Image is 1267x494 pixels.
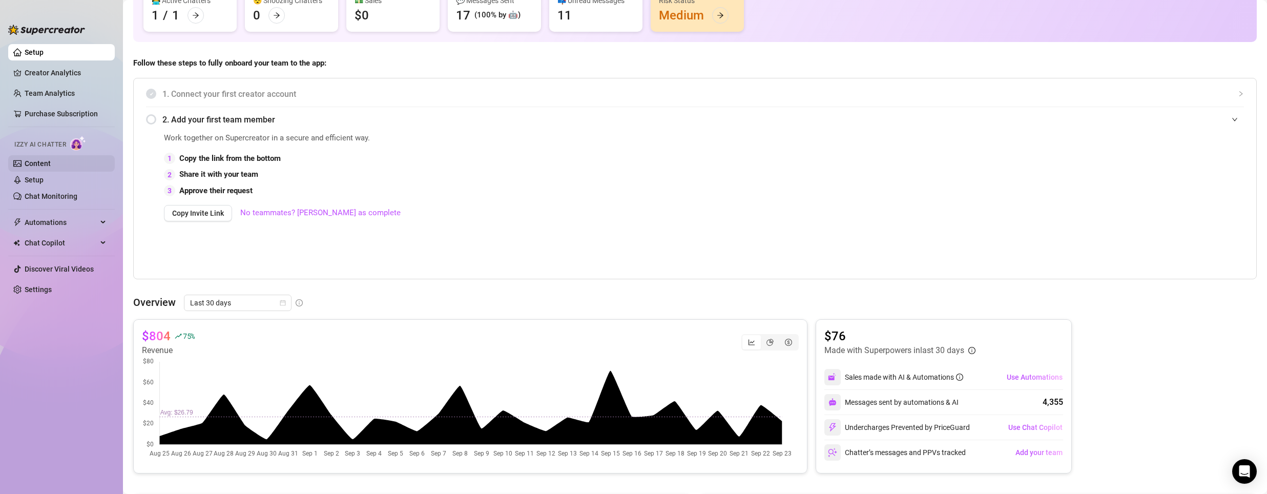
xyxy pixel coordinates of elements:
div: 1 [172,7,179,24]
span: Chat Copilot [25,235,97,251]
strong: Approve their request [179,186,253,195]
article: Overview [133,295,176,310]
div: Messages sent by automations & AI [824,394,959,410]
img: svg%3e [828,423,837,432]
div: 17 [456,7,470,24]
img: AI Chatter [70,136,86,151]
div: segmented control [741,334,799,351]
iframe: Adding Team Members [1039,132,1244,263]
a: Settings [25,285,52,294]
span: thunderbolt [13,218,22,227]
a: Content [25,159,51,168]
span: Use Automations [1007,373,1063,381]
span: collapsed [1238,91,1244,97]
div: 1. Connect your first creator account [146,81,1244,107]
a: Discover Viral Videos [25,265,94,273]
img: logo-BBDzfeDw.svg [8,25,85,35]
button: Use Automations [1006,369,1063,385]
img: svg%3e [828,373,837,382]
span: Automations [25,214,97,231]
strong: Follow these steps to fully onboard your team to the app: [133,58,326,68]
a: Team Analytics [25,89,75,97]
span: pie-chart [766,339,774,346]
span: expanded [1232,116,1238,122]
button: Copy Invite Link [164,205,232,221]
div: 11 [557,7,572,24]
span: Add your team [1015,448,1063,457]
span: 75 % [183,331,195,341]
span: info-circle [956,374,963,381]
article: $804 [142,328,171,344]
a: Chat Monitoring [25,192,77,200]
strong: Share it with your team [179,170,258,179]
img: Chat Copilot [13,239,20,246]
a: Setup [25,176,44,184]
div: $0 [355,7,369,24]
span: rise [175,333,182,340]
div: 2. Add your first team member [146,107,1244,132]
span: Work together on Supercreator in a secure and efficient way. [164,132,1013,145]
article: Revenue [142,344,195,357]
div: 3 [164,185,175,196]
button: Use Chat Copilot [1008,419,1063,436]
div: Chatter’s messages and PPVs tracked [824,444,966,461]
div: 2 [164,169,175,180]
span: Izzy AI Chatter [14,140,66,150]
span: Last 30 days [190,295,285,311]
span: Copy Invite Link [172,209,224,217]
img: svg%3e [828,448,837,457]
a: Creator Analytics [25,65,107,81]
span: Use Chat Copilot [1008,423,1063,431]
span: info-circle [296,299,303,306]
div: Undercharges Prevented by PriceGuard [824,419,970,436]
span: arrow-right [273,12,280,19]
a: Purchase Subscription [25,106,107,122]
div: (100% by 🤖) [474,9,521,22]
div: Open Intercom Messenger [1232,459,1257,484]
span: line-chart [748,339,755,346]
a: No teammates? [PERSON_NAME] as complete [240,207,401,219]
span: dollar-circle [785,339,792,346]
div: 4,355 [1043,396,1063,408]
div: 0 [253,7,260,24]
span: arrow-right [717,12,724,19]
div: 1 [164,153,175,164]
article: $76 [824,328,975,344]
span: arrow-right [192,12,199,19]
span: calendar [280,300,286,306]
article: Made with Superpowers in last 30 days [824,344,964,357]
button: Add your team [1015,444,1063,461]
a: Setup [25,48,44,56]
span: info-circle [968,347,975,354]
strong: Copy the link from the bottom [179,154,281,163]
div: 1 [152,7,159,24]
img: svg%3e [828,398,837,406]
span: 2. Add your first team member [162,113,1244,126]
div: Sales made with AI & Automations [845,372,963,383]
span: 1. Connect your first creator account [162,88,1244,100]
